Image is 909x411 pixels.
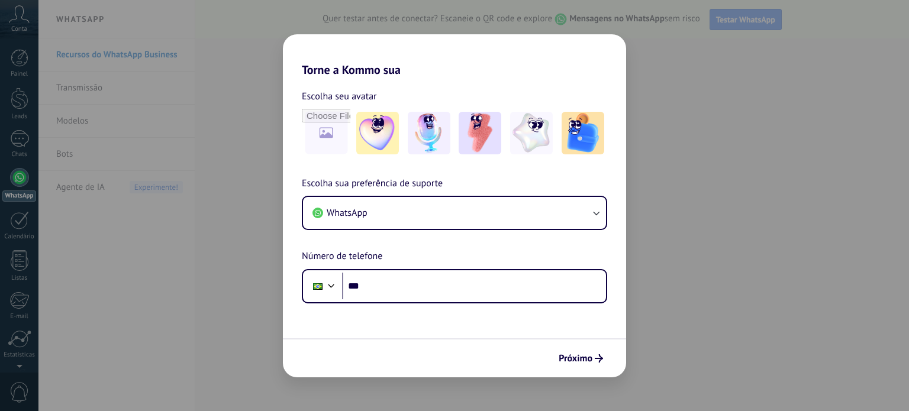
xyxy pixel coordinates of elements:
img: -2.jpeg [408,112,450,154]
img: -4.jpeg [510,112,553,154]
img: -1.jpeg [356,112,399,154]
span: Próximo [559,354,592,363]
img: -3.jpeg [459,112,501,154]
div: Brazil: + 55 [307,274,329,299]
button: WhatsApp [303,197,606,229]
span: Escolha seu avatar [302,89,377,104]
button: Próximo [553,348,608,368]
h2: Torne a Kommo sua [283,34,626,77]
img: -5.jpeg [562,112,604,154]
span: Número de telefone [302,249,382,264]
span: WhatsApp [327,207,368,219]
span: Escolha sua preferência de suporte [302,176,443,192]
